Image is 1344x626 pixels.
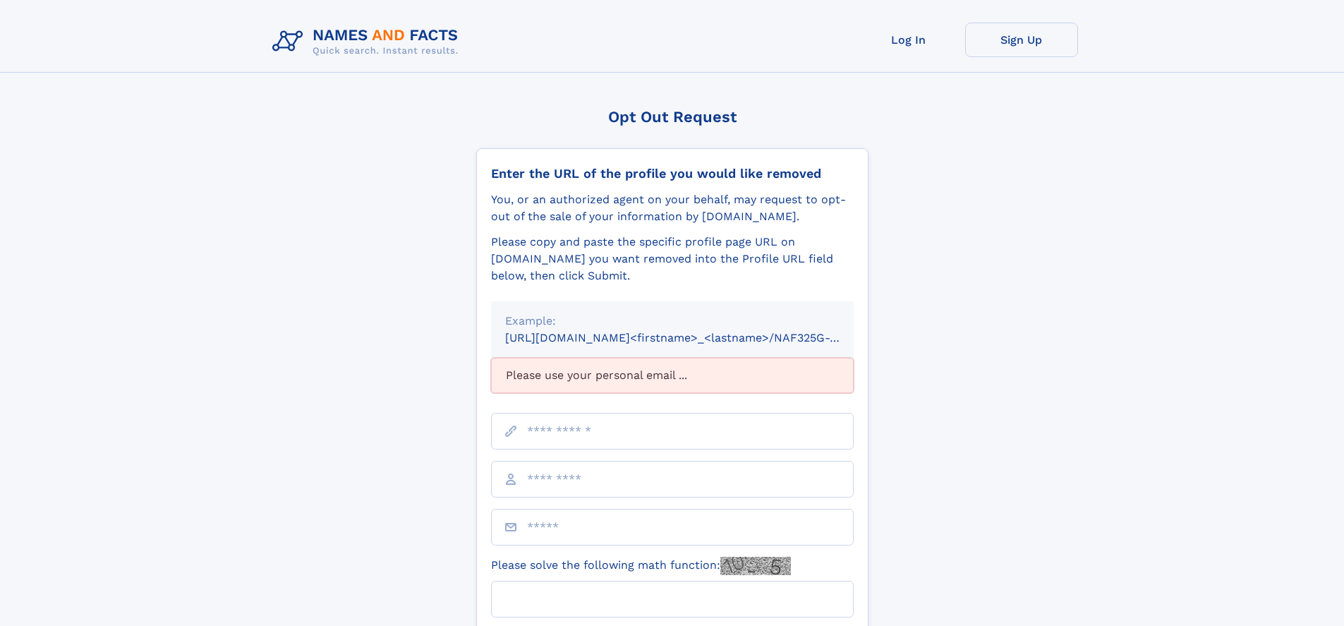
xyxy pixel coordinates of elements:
div: Opt Out Request [476,108,868,126]
img: Logo Names and Facts [267,23,470,61]
small: [URL][DOMAIN_NAME]<firstname>_<lastname>/NAF325G-xxxxxxxx [505,331,880,344]
div: Example: [505,313,840,330]
a: Log In [852,23,965,57]
a: Sign Up [965,23,1078,57]
div: Enter the URL of the profile you would like removed [491,166,854,181]
div: Please copy and paste the specific profile page URL on [DOMAIN_NAME] you want removed into the Pr... [491,234,854,284]
div: You, or an authorized agent on your behalf, may request to opt-out of the sale of your informatio... [491,191,854,225]
div: Please use your personal email ... [491,358,854,393]
label: Please solve the following math function: [491,557,791,575]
